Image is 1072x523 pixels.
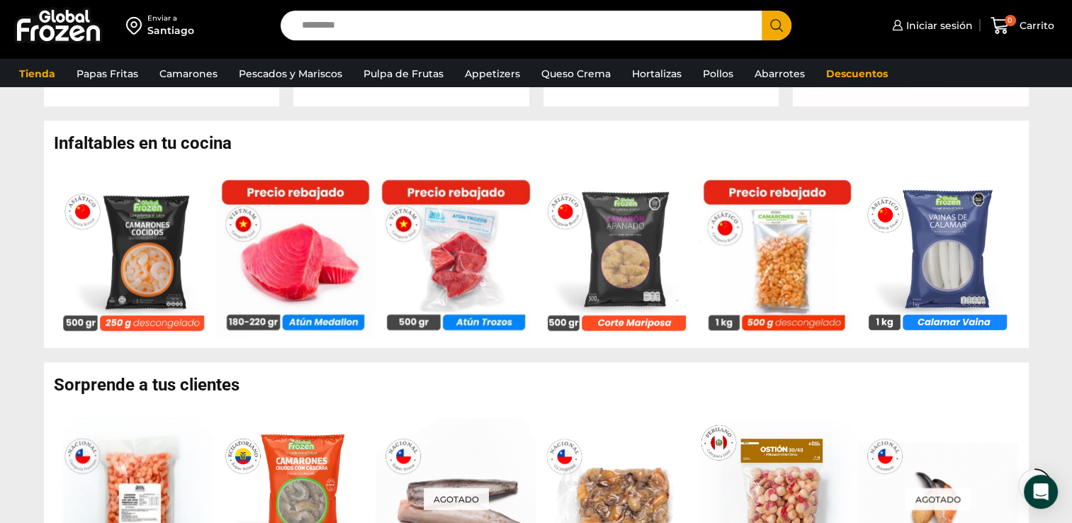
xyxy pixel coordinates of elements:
a: 0 Carrito [987,9,1058,43]
a: Camarones [152,60,225,87]
p: Agotado [423,488,488,510]
span: Carrito [1016,18,1054,33]
button: Search button [762,11,791,40]
h2: Sorprende a tus clientes [54,376,1029,393]
p: Agotado [905,488,970,510]
a: Queso Crema [534,60,618,87]
a: Iniciar sesión [888,11,973,40]
span: 0 [1005,15,1016,26]
div: Enviar a [147,13,194,23]
span: Iniciar sesión [903,18,973,33]
div: Santiago [147,23,194,38]
a: Abarrotes [747,60,812,87]
a: Papas Fritas [69,60,145,87]
a: Descuentos [819,60,895,87]
div: Open Intercom Messenger [1024,475,1058,509]
img: address-field-icon.svg [126,13,147,38]
a: Pulpa de Frutas [356,60,451,87]
h2: Infaltables en tu cocina [54,135,1029,152]
a: Tienda [12,60,62,87]
a: Appetizers [458,60,527,87]
a: Pescados y Mariscos [232,60,349,87]
a: Hortalizas [625,60,689,87]
a: Pollos [696,60,740,87]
